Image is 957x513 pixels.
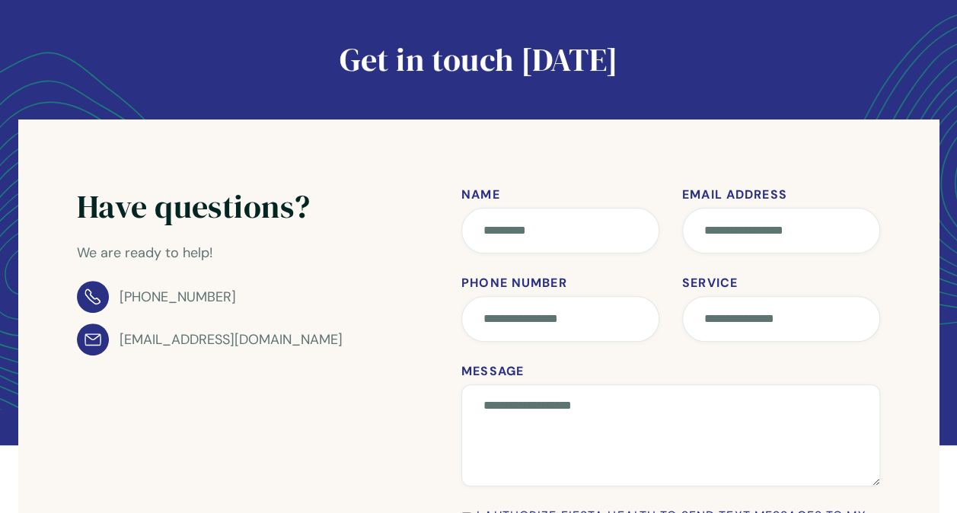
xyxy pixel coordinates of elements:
label: Message [461,365,880,378]
div: [EMAIL_ADDRESS][DOMAIN_NAME] [120,328,343,351]
img: Email Icon - Doctor Webflow Template [77,323,109,355]
label: Email Address [682,188,880,202]
label: Service [682,276,880,290]
img: Phone Icon - Doctor Webflow Template [77,281,109,313]
a: [EMAIL_ADDRESS][DOMAIN_NAME] [77,323,343,355]
h1: Get in touch [DATE] [18,43,939,76]
label: Name [461,188,659,202]
p: We are ready to help! [77,241,343,264]
a: [PHONE_NUMBER] [77,281,236,313]
h2: Have questions? [77,188,343,225]
div: [PHONE_NUMBER] [120,285,236,308]
label: Phone Number [461,276,659,290]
